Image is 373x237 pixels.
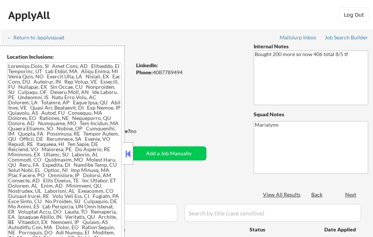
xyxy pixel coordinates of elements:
[136,69,153,75] strong: Phone:
[131,127,152,135] div: no
[345,191,357,198] div: Next
[325,35,368,40] div: Job Search Builder
[339,7,369,22] button: Log Out
[136,69,241,76] div: 4087789494
[254,111,368,118] div: Squad Notes
[250,223,313,236] div: Status
[7,53,122,61] div: Location Inclusions:
[136,62,158,68] strong: LinkedIn:
[184,204,361,222] input: Search by title (case sensitive)
[114,226,242,233] div: Title
[7,35,71,42] a: ← Return to /applysquad
[7,35,71,40] div: ← Return to /applysquad
[324,226,357,233] div: Date Applied
[8,9,52,22] div: ApplyAll
[280,35,317,42] a: Mailslurp Inbox
[311,191,323,198] div: Back
[254,43,368,50] div: Internal Notes
[280,35,317,40] div: Mailslurp Inbox
[263,191,303,198] div: View All Results
[131,146,206,160] button: Add a Job Manually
